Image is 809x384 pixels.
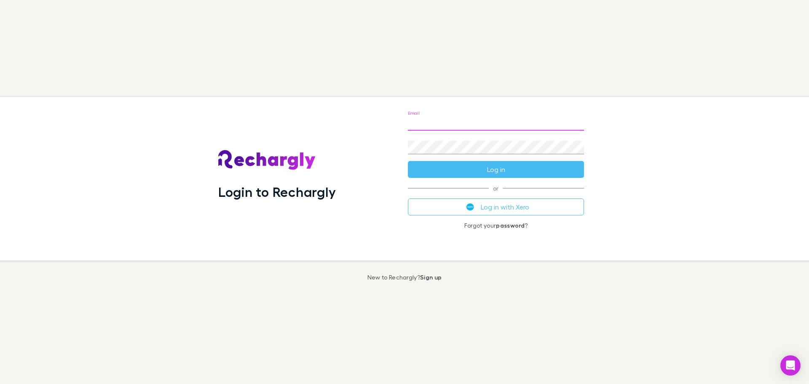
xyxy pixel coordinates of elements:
h1: Login to Rechargly [218,184,336,200]
p: Forgot your ? [408,222,584,229]
p: New to Rechargly? [367,274,442,281]
label: Email [408,110,419,116]
button: Log in with Xero [408,199,584,215]
button: Log in [408,161,584,178]
div: Open Intercom Messenger [780,355,801,376]
img: Xero's logo [466,203,474,211]
a: password [496,222,525,229]
a: Sign up [420,274,442,281]
img: Rechargly's Logo [218,150,316,170]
